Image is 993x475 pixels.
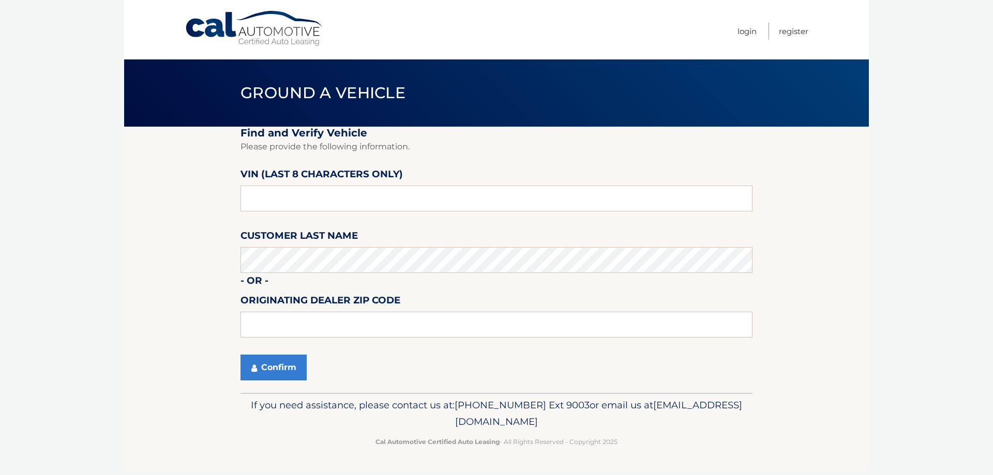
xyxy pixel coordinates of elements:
[455,399,590,411] span: [PHONE_NUMBER] Ext 9003
[240,127,753,140] h2: Find and Verify Vehicle
[738,23,757,40] a: Login
[375,438,500,446] strong: Cal Automotive Certified Auto Leasing
[240,273,268,292] label: - or -
[240,166,403,186] label: VIN (last 8 characters only)
[240,228,358,247] label: Customer Last Name
[247,397,746,430] p: If you need assistance, please contact us at: or email us at
[240,140,753,154] p: Please provide the following information.
[240,83,405,102] span: Ground a Vehicle
[185,10,324,47] a: Cal Automotive
[779,23,808,40] a: Register
[240,355,307,380] button: Confirm
[240,293,400,312] label: Originating Dealer Zip Code
[247,436,746,447] p: - All Rights Reserved - Copyright 2025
